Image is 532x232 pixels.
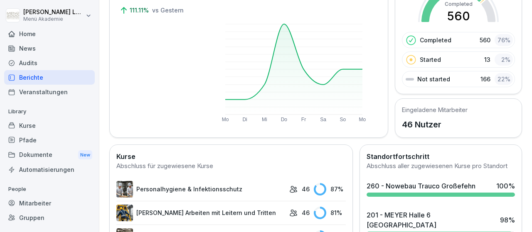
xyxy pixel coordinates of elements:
[367,181,475,191] div: 260 - Nowebau Trauco Großefehn
[116,161,346,171] div: Abschluss für zugewiesene Kurse
[4,147,95,163] a: DokumenteNew
[420,55,441,64] p: Started
[496,181,515,191] div: 100 %
[363,178,518,200] a: 260 - Nowebau Trauco Großefehn100%
[420,36,451,44] p: Completed
[367,210,496,230] div: 201 - MEYER Halle 6 [GEOGRAPHIC_DATA]
[243,117,247,122] text: Di
[417,75,450,83] p: Not started
[4,133,95,147] a: Pfade
[116,181,285,198] a: Personalhygiene & Infektionsschutz
[152,6,184,15] p: vs Gestern
[23,9,84,16] p: [PERSON_NAME] Lechler
[4,70,95,85] a: Berichte
[78,150,92,160] div: New
[116,205,133,221] img: v7bxruicv7vvt4ltkcopmkzf.png
[4,210,95,225] a: Gruppen
[281,117,288,122] text: Do
[4,56,95,70] a: Audits
[320,117,327,122] text: Sa
[480,75,490,83] p: 166
[262,117,267,122] text: Mi
[4,162,95,177] a: Automatisierungen
[222,117,229,122] text: Mo
[495,73,513,85] div: 22 %
[367,151,515,161] h2: Standortfortschritt
[4,147,95,163] div: Dokumente
[4,118,95,133] a: Kurse
[480,36,490,44] p: 560
[402,118,468,131] p: 46 Nutzer
[359,117,366,122] text: Mo
[484,55,490,64] p: 13
[116,205,285,221] a: [PERSON_NAME] Arbeiten mit Leitern und Tritten
[495,34,513,46] div: 76 %
[495,54,513,66] div: 2 %
[4,27,95,41] a: Home
[314,207,346,219] div: 81 %
[302,185,310,193] p: 46
[23,16,84,22] p: Menü Akademie
[302,208,310,217] p: 46
[367,161,515,171] div: Abschluss aller zugewiesenen Kurse pro Standort
[314,183,346,195] div: 87 %
[4,183,95,196] p: People
[4,105,95,118] p: Library
[4,41,95,56] a: News
[301,117,306,122] text: Fr
[130,6,150,15] p: 111.11%
[402,105,468,114] h5: Eingeladene Mitarbeiter
[116,151,346,161] h2: Kurse
[116,181,133,198] img: tq1iwfpjw7gb8q143pboqzza.png
[4,196,95,210] a: Mitarbeiter
[500,215,515,225] div: 98 %
[4,85,95,99] a: Veranstaltungen
[340,117,346,122] text: So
